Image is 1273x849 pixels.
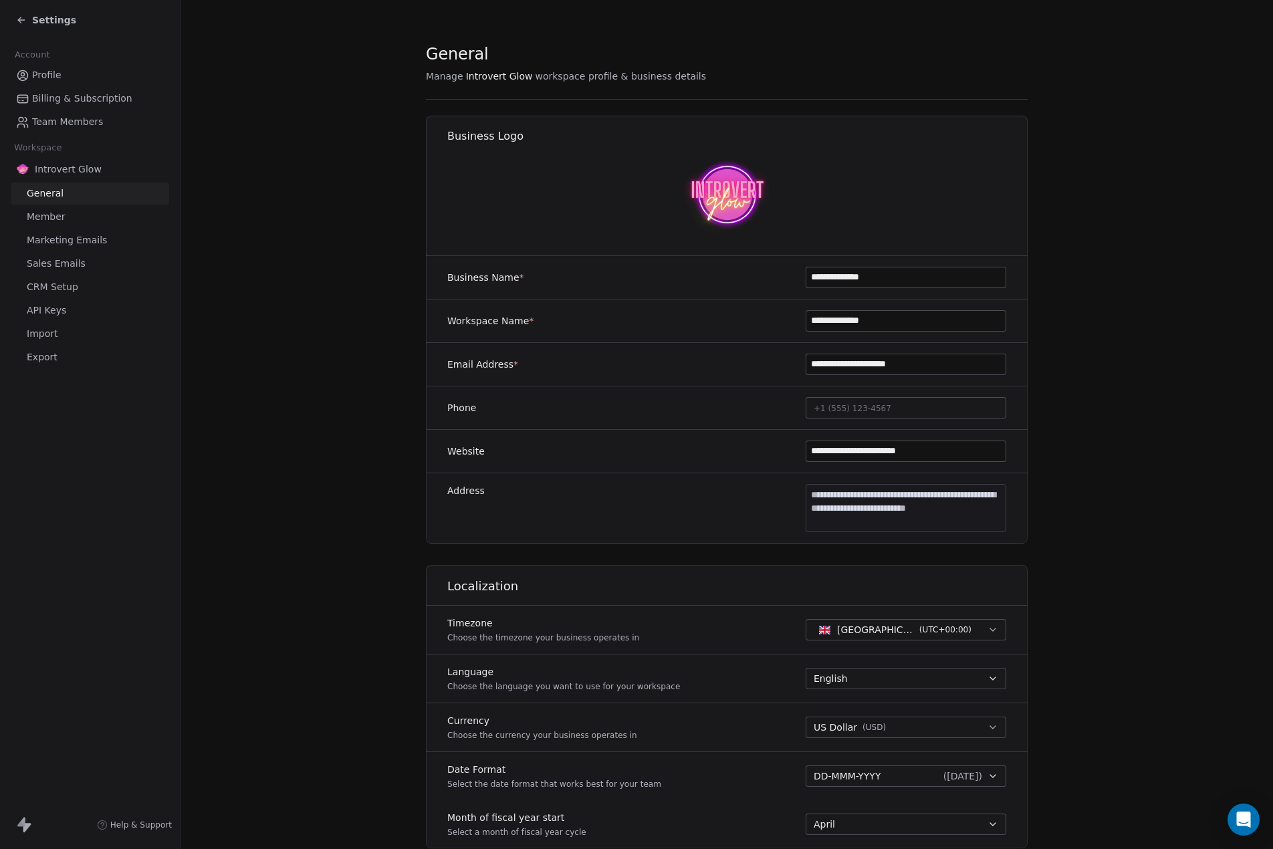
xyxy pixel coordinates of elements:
a: Marketing Emails [11,229,169,251]
button: US Dollar(USD) [806,717,1006,738]
span: Settings [32,13,76,27]
label: Business Name [447,271,524,284]
span: Member [27,210,66,224]
label: Email Address [447,358,518,371]
a: Export [11,346,169,368]
p: Select a month of fiscal year cycle [447,827,586,838]
span: General [426,44,489,64]
span: Sales Emails [27,257,86,271]
span: Team Members [32,115,103,129]
label: Currency [447,714,637,727]
span: ( UTC+00:00 ) [919,624,971,636]
span: Introvert Glow [35,162,102,176]
a: Sales Emails [11,253,169,275]
h1: Business Logo [447,129,1028,144]
a: Billing & Subscription [11,88,169,110]
span: Workspace [9,138,68,158]
button: +1 (555) 123-4567 [806,397,1006,418]
label: Address [447,484,485,497]
span: ( USD ) [862,722,886,733]
span: Export [27,350,57,364]
span: Marketing Emails [27,233,107,247]
span: DD-MMM-YYYY [814,769,881,783]
span: ( [DATE] ) [943,769,982,783]
p: Choose the timezone your business operates in [447,632,639,643]
span: +1 (555) 123-4567 [814,404,891,413]
button: [GEOGRAPHIC_DATA] - GMT(UTC+00:00) [806,619,1006,640]
img: Introvert%20GLOW%20Logo%20250%20x%20250.png [685,152,770,237]
h1: Localization [447,578,1028,594]
label: Month of fiscal year start [447,811,586,824]
label: Language [447,665,680,679]
a: API Keys [11,299,169,322]
a: General [11,183,169,205]
span: [GEOGRAPHIC_DATA] - GMT [837,623,914,636]
a: Import [11,323,169,345]
p: Choose the language you want to use for your workspace [447,681,680,692]
span: English [814,672,848,685]
label: Website [447,445,485,458]
span: API Keys [27,304,66,318]
span: Introvert Glow [466,70,533,83]
p: Select the date format that works best for your team [447,779,661,790]
span: CRM Setup [27,280,78,294]
span: US Dollar [814,721,857,735]
label: Phone [447,401,476,414]
div: Open Intercom Messenger [1228,804,1260,836]
span: Profile [32,68,62,82]
span: workspace profile & business details [535,70,706,83]
a: CRM Setup [11,276,169,298]
a: Member [11,206,169,228]
span: Account [9,45,55,65]
label: Date Format [447,763,661,776]
span: April [814,818,835,831]
span: Help & Support [110,820,172,830]
span: Manage [426,70,463,83]
a: Profile [11,64,169,86]
a: Settings [16,13,76,27]
span: Import [27,327,57,341]
label: Timezone [447,616,639,630]
span: General [27,187,64,201]
label: Workspace Name [447,314,534,328]
p: Choose the currency your business operates in [447,730,637,741]
span: Billing & Subscription [32,92,132,106]
a: Help & Support [97,820,172,830]
a: Team Members [11,111,169,133]
img: Introvert%20GLOW%20Logo%20250%20x%20250.png [16,162,29,176]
